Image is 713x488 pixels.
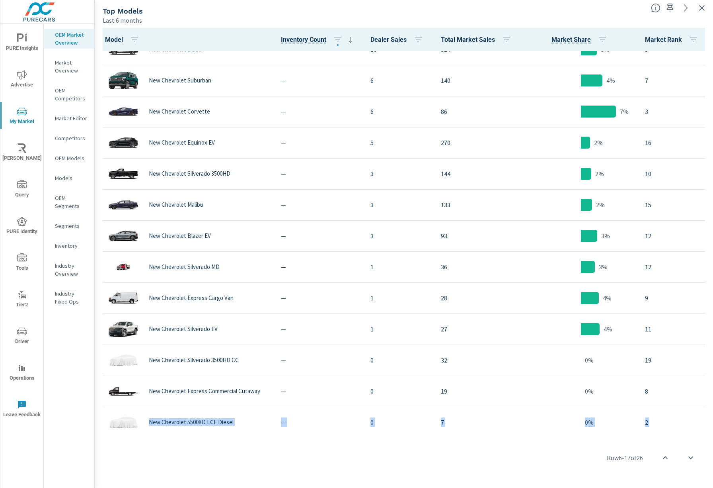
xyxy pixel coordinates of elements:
p: OEM Competitors [55,86,88,102]
span: Operations [3,363,41,383]
img: glamour [107,348,139,372]
div: OEM Competitors [44,84,94,104]
div: Segments [44,220,94,232]
p: 0 [370,386,428,396]
p: New Chevrolet Blazer EV [149,232,211,239]
p: 93 [441,231,517,241]
p: 5 [370,138,428,147]
p: 6 [370,76,428,85]
p: 0 [370,417,428,427]
p: 3 [370,231,428,241]
span: PURE Insights [3,33,41,53]
p: 10 [645,169,703,178]
span: Query [3,180,41,200]
span: Advertise [3,70,41,90]
p: 1 [370,324,428,334]
span: My Market [3,107,41,126]
p: OEM Market Overview [55,31,88,47]
img: glamour [107,286,139,310]
span: [PERSON_NAME] [3,143,41,163]
span: Inventory Count [281,35,355,45]
img: glamour [107,224,139,248]
span: Save this to your personalized report [664,2,676,14]
span: Model Sales / Total Market Sales. [Market = within dealer PMA (or 60 miles if no PMA is defined) ... [551,35,591,45]
img: glamour [107,255,139,279]
p: 1 [370,262,428,272]
img: glamour [107,69,139,92]
p: 12 [645,231,703,241]
p: New Chevrolet Silverado MD [149,263,220,270]
p: 4% [603,293,612,303]
p: 0 [370,355,428,365]
p: — [281,169,358,178]
p: — [281,293,358,303]
p: 4% [606,76,615,85]
h5: Top Models [103,7,143,15]
div: OEM Segments [44,192,94,212]
p: 270 [441,138,517,147]
p: Segments [55,222,88,230]
p: 8 [645,386,703,396]
p: — [281,417,358,427]
span: Dealer Sales [370,35,426,45]
p: 28 [441,293,517,303]
p: 133 [441,200,517,210]
a: See more details in report [680,2,692,14]
span: Total Market Sales [441,35,514,45]
p: Market Editor [55,114,88,122]
p: — [281,76,358,85]
p: 0% [585,355,594,365]
p: New Chevrolet Malibu [149,201,203,208]
p: 9 [645,293,703,303]
p: 7 [645,76,703,85]
span: PURE Identity [3,217,41,236]
p: 3 [370,169,428,178]
div: Models [44,172,94,184]
p: 6 [370,107,428,116]
p: New Chevrolet Silverado 3500HD CC [149,357,239,364]
p: 0% [585,417,594,427]
p: 0% [585,386,594,396]
p: 19 [441,386,517,396]
p: — [281,262,358,272]
p: 3 [645,107,703,116]
img: glamour [107,410,139,434]
span: Market Share [551,35,610,45]
p: Last 6 months [103,16,142,25]
p: 2 [645,417,703,427]
p: 140 [441,76,517,85]
p: — [281,355,358,365]
p: 2% [595,169,604,178]
p: New Chevrolet Silverado EV [149,325,218,333]
p: 1 [370,293,428,303]
p: New Chevrolet Equinox EV [149,139,215,146]
p: — [281,200,358,210]
div: Competitors [44,132,94,144]
img: glamour [107,100,139,123]
span: The number of vehicles currently in dealer inventory. This does not include shared inventory, nor... [281,35,326,45]
button: scroll to top [656,448,675,467]
p: Row 6 - 17 of 26 [607,453,643,463]
span: Tools [3,253,41,273]
div: OEM Market Overview [44,29,94,49]
span: Driver [3,327,41,346]
img: glamour [107,193,139,217]
p: New Chevrolet Express Cargo Van [149,294,234,302]
p: Models [55,174,88,182]
p: 7% [620,107,629,116]
p: New Chevrolet Express Commercial Cutaway [149,388,260,395]
div: Market Overview [44,57,94,76]
img: glamour [107,131,139,155]
p: 11 [645,324,703,334]
p: New Chevrolet 5500XD LCF Diesel [149,419,234,426]
span: Leave Feedback [3,400,41,419]
button: scroll to bottom [681,448,700,467]
p: — [281,386,358,396]
p: 36 [441,262,517,272]
p: Industry Fixed Ops [55,290,88,306]
p: New Chevrolet Suburban [149,77,211,84]
div: Industry Fixed Ops [44,288,94,308]
p: Industry Overview [55,262,88,278]
p: — [281,107,358,116]
p: Market Overview [55,59,88,74]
